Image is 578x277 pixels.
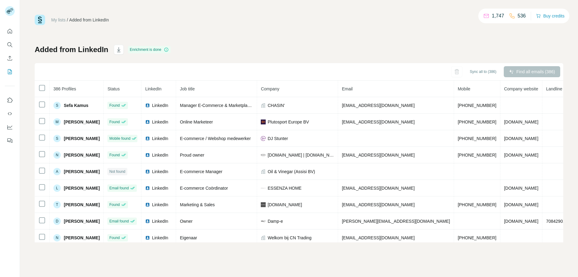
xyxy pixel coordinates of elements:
img: LinkedIn logo [145,186,150,191]
span: Email found [109,185,129,191]
span: Damp-e [268,218,283,224]
span: [EMAIL_ADDRESS][DOMAIN_NAME] [342,120,414,124]
span: [DOMAIN_NAME] [504,136,538,141]
div: N [53,234,61,241]
span: [PERSON_NAME] [64,185,100,191]
span: E-commerce Manager [180,169,222,174]
img: company-logo [261,136,266,141]
span: [PERSON_NAME][EMAIL_ADDRESS][DOMAIN_NAME] [342,219,450,224]
span: Company [261,86,279,91]
img: LinkedIn logo [145,202,150,207]
span: Welkom bij CN Trading [268,235,311,241]
span: Company website [504,86,538,91]
span: Manager E-Commerce & Marketplaces [180,103,254,108]
img: Surfe Logo [35,15,45,25]
span: [PHONE_NUMBER] [458,120,496,124]
img: LinkedIn logo [145,136,150,141]
span: DJ Stunter [268,135,288,142]
span: [PERSON_NAME] [64,235,100,241]
span: LinkedIn [152,202,168,208]
img: LinkedIn logo [145,153,150,157]
img: company-logo [261,120,266,124]
div: M [53,118,61,126]
span: [PERSON_NAME] [64,135,100,142]
span: 7084290135 [546,219,570,224]
img: company-logo [261,202,266,207]
span: [PHONE_NUMBER] [458,103,496,108]
p: 536 [518,12,526,20]
span: Mobile [458,86,470,91]
div: S [53,135,61,142]
span: [PERSON_NAME] [64,202,100,208]
button: Enrich CSV [5,53,15,64]
span: [DOMAIN_NAME] [504,219,538,224]
img: LinkedIn logo [145,169,150,174]
button: Search [5,39,15,50]
span: LinkedIn [145,86,161,91]
img: LinkedIn logo [145,103,150,108]
h1: Added from LinkedIn [35,45,108,55]
span: Mobile found [109,136,130,141]
span: Found [109,119,120,125]
span: [EMAIL_ADDRESS][DOMAIN_NAME] [342,186,414,191]
button: My lists [5,66,15,77]
button: Buy credits [536,12,565,20]
div: S [53,102,61,109]
div: Enrichment is done [128,46,171,53]
p: 1,747 [492,12,504,20]
img: LinkedIn logo [145,120,150,124]
span: [DOMAIN_NAME] [504,120,538,124]
img: company-logo [261,219,266,224]
span: [DOMAIN_NAME] [268,202,302,208]
span: Owner [180,219,192,224]
div: A [53,168,61,175]
span: Found [109,202,120,207]
span: Online Marketeer [180,120,213,124]
span: [EMAIL_ADDRESS][DOMAIN_NAME] [342,153,414,157]
span: LinkedIn [152,119,168,125]
span: [EMAIL_ADDRESS][DOMAIN_NAME] [342,202,414,207]
span: Proud owner [180,153,204,157]
span: LinkedIn [152,235,168,241]
span: [DOMAIN_NAME] [504,186,538,191]
span: [DOMAIN_NAME] [504,153,538,157]
img: LinkedIn logo [145,219,150,224]
div: N [53,151,61,159]
span: Sync all to (386) [470,69,496,74]
span: LinkedIn [152,152,168,158]
button: Sync all to (386) [465,67,501,76]
span: [EMAIL_ADDRESS][DOMAIN_NAME] [342,235,414,240]
span: LinkedIn [152,169,168,175]
span: Oil & Vinegar (Assisi BV) [268,169,315,175]
span: Found [109,103,120,108]
span: Sefa Kamus [64,102,88,108]
button: Use Surfe API [5,108,15,119]
span: [PHONE_NUMBER] [458,136,496,141]
span: 386 Profiles [53,86,76,91]
span: CHASIN' [268,102,285,108]
span: [DOMAIN_NAME] [504,202,538,207]
span: LinkedIn [152,102,168,108]
span: Not found [109,169,125,174]
span: Marketing & Sales [180,202,215,207]
a: My lists [51,17,66,22]
span: LinkedIn [152,185,168,191]
button: Use Surfe on LinkedIn [5,95,15,106]
span: LinkedIn [152,218,168,224]
span: Eigenaar [180,235,197,240]
span: Landline [546,86,562,91]
img: company-logo [261,153,266,157]
span: [PERSON_NAME] [64,152,100,158]
span: Status [107,86,120,91]
li: / [67,17,68,23]
button: Feedback [5,135,15,146]
span: LinkedIn [152,135,168,142]
button: Dashboard [5,122,15,133]
span: [PHONE_NUMBER] [458,235,496,240]
div: D [53,218,61,225]
span: [DOMAIN_NAME] | [DOMAIN_NAME] | [DOMAIN_NAME] [268,152,334,158]
span: ESSENZA HOME [268,185,301,191]
span: [PERSON_NAME] [64,119,100,125]
div: Added from LinkedIn [69,17,109,23]
span: Email found [109,218,129,224]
